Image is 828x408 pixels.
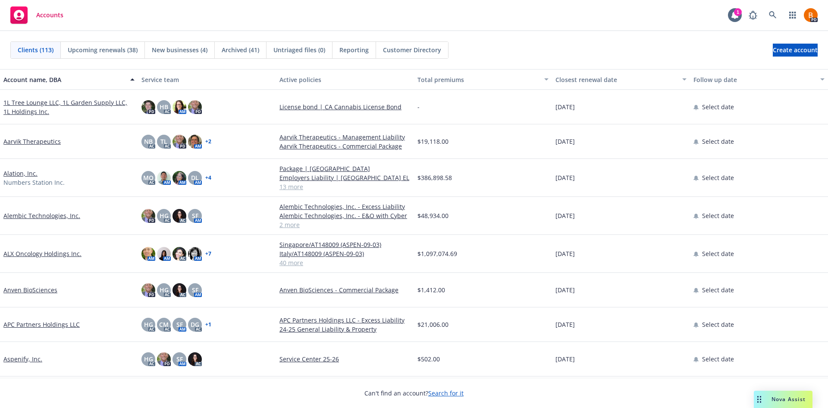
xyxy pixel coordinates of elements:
a: 1L Tree Lounge LLC, 1L Garden Supply LLC, 1L Holdings Inc. [3,98,135,116]
span: [DATE] [555,211,575,220]
button: Follow up date [690,69,828,90]
a: Singapore/AT148009 (ASPEN-09-03) [279,240,411,249]
button: Nova Assist [754,391,812,408]
button: Closest renewal date [552,69,690,90]
span: Clients (113) [18,45,53,54]
a: Aarvik Therapeutics - Commercial Package [279,142,411,151]
img: photo [157,171,171,185]
a: APC Partners Holdings LLC - Excess Liability [279,316,411,325]
button: Service team [138,69,276,90]
a: Aarvik Therapeutics - Management Liability [279,133,411,142]
span: Select date [702,285,734,294]
span: Select date [702,102,734,111]
span: Customer Directory [383,45,441,54]
a: 40 more [279,258,411,267]
span: HG [144,320,153,329]
a: 24-25 General Liability & Property [279,325,411,334]
img: photo [157,247,171,261]
span: $1,097,074.69 [417,249,457,258]
a: Alembic Technologies, Inc. [3,211,80,220]
img: photo [172,135,186,149]
span: [DATE] [555,285,575,294]
span: Can't find an account? [364,389,464,398]
span: Upcoming renewals (38) [68,45,138,54]
span: [DATE] [555,137,575,146]
div: Drag to move [754,391,765,408]
a: + 2 [205,139,211,144]
span: [DATE] [555,102,575,111]
a: 13 more [279,182,411,191]
a: Report a Bug [744,6,762,24]
span: [DATE] [555,320,575,329]
span: DG [191,320,199,329]
button: Active policies [276,69,414,90]
span: HG [160,285,169,294]
a: Switch app [784,6,801,24]
span: $48,934.00 [417,211,448,220]
img: photo [172,171,186,185]
a: Employers Liability | [GEOGRAPHIC_DATA] EL [279,173,411,182]
a: Aarvik Therapeutics [3,137,61,146]
img: photo [172,283,186,297]
span: Archived (41) [222,45,259,54]
span: HB [160,102,168,111]
span: HG [144,354,153,364]
span: [DATE] [555,173,575,182]
span: [DATE] [555,354,575,364]
span: Select date [702,137,734,146]
a: License bond | CA Cannabis License Bond [279,102,411,111]
span: Reporting [339,45,369,54]
span: New businesses (4) [152,45,207,54]
span: SF [192,285,198,294]
span: $21,006.00 [417,320,448,329]
a: ALX Oncology Holdings Inc. [3,249,82,258]
span: $1,412.00 [417,285,445,294]
img: photo [141,283,155,297]
span: MQ [143,173,154,182]
a: + 7 [205,251,211,256]
a: Alembic Technologies, Inc. - E&O with Cyber [279,211,411,220]
span: $19,118.00 [417,137,448,146]
a: Italy/AT148009 (ASPEN-09-03) [279,249,411,258]
a: + 4 [205,175,211,180]
span: Select date [702,211,734,220]
a: Service Center 25-26 [279,354,411,364]
div: Active policies [279,75,411,84]
span: Nova Assist [772,395,806,403]
div: Closest renewal date [555,75,677,84]
img: photo [157,352,171,366]
span: SF [192,211,198,220]
span: NB [144,137,153,146]
span: [DATE] [555,249,575,258]
a: Create account [773,44,818,57]
span: Numbers Station Inc. [3,178,65,187]
span: TL [160,137,167,146]
div: Follow up date [693,75,815,84]
a: APC Partners Holdings LLC [3,320,80,329]
img: photo [188,100,202,114]
img: photo [804,8,818,22]
span: SF [176,320,183,329]
a: Anven BioSciences - Commercial Package [279,285,411,294]
span: HG [160,211,169,220]
button: Total premiums [414,69,552,90]
a: 2 more [279,220,411,229]
a: Alembic Technologies, Inc. - Excess Liability [279,202,411,211]
div: 1 [734,8,742,16]
a: Package | [GEOGRAPHIC_DATA] [279,164,411,173]
a: + 1 [205,322,211,327]
span: Select date [702,173,734,182]
span: $386,898.58 [417,173,452,182]
span: Accounts [36,12,63,19]
a: Alation, Inc. [3,169,38,178]
img: photo [188,352,202,366]
span: SF [176,354,183,364]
